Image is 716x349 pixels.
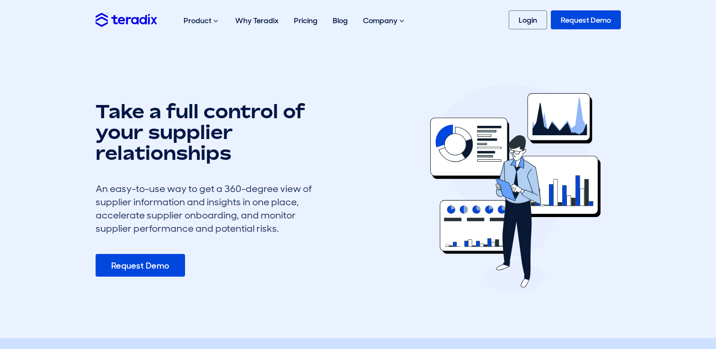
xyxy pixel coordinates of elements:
[176,6,228,36] div: Product
[430,85,601,293] img: erfx feature
[286,6,325,35] a: Pricing
[96,182,323,235] div: An easy-to-use way to get a 360-degree view of supplier information and insights in one place, ac...
[96,101,323,163] h1: Take a full control of your supplier relationships
[96,13,157,26] img: Teradix logo
[355,6,414,36] div: Company
[509,10,547,29] a: Login
[228,6,286,35] a: Why Teradix
[551,10,621,29] a: Request Demo
[96,254,185,277] a: Request Demo
[325,6,355,35] a: Blog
